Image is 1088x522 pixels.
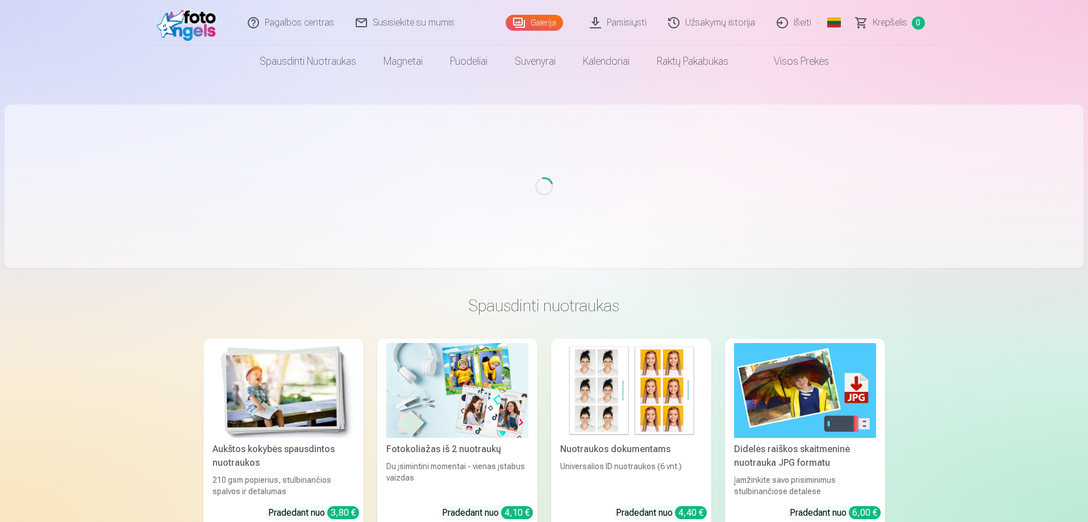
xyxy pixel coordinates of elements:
[208,474,359,497] div: 210 gsm popierius, stulbinančios spalvos ir detalumas
[873,16,907,30] span: Krepšelis
[382,442,533,456] div: Fotokoliažas iš 2 nuotraukų
[556,442,707,456] div: Nuotraukos dokumentams
[208,442,359,470] div: Aukštos kokybės spausdintos nuotraukos
[327,506,359,519] div: 3,80 €
[675,506,707,519] div: 4,40 €
[849,506,881,519] div: 6,00 €
[382,461,533,497] div: Du įsimintini momentai - vienas įstabus vaizdas
[729,474,881,497] div: Įamžinkite savo prisiminimus stulbinančiose detalėse
[501,506,533,519] div: 4,10 €
[268,506,359,520] div: Pradedant nuo
[790,506,881,520] div: Pradedant nuo
[742,45,843,77] a: Visos prekės
[370,45,436,77] a: Magnetai
[436,45,501,77] a: Puodeliai
[386,343,528,438] img: Fotokoliažas iš 2 nuotraukų
[729,442,881,470] div: Didelės raiškos skaitmeninė nuotrauka JPG formatu
[734,343,876,438] img: Didelės raiškos skaitmeninė nuotrauka JPG formatu
[212,295,876,316] h3: Spausdinti nuotraukas
[157,5,222,41] img: /fa2
[616,506,707,520] div: Pradedant nuo
[569,45,643,77] a: Kalendoriai
[556,461,707,497] div: Universalios ID nuotraukos (6 vnt.)
[912,16,925,30] span: 0
[501,45,569,77] a: Suvenyrai
[442,506,533,520] div: Pradedant nuo
[506,15,563,31] a: Galerija
[246,45,370,77] a: Spausdinti nuotraukas
[643,45,742,77] a: Raktų pakabukas
[560,343,702,438] img: Nuotraukos dokumentams
[212,343,355,438] img: Aukštos kokybės spausdintos nuotraukos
